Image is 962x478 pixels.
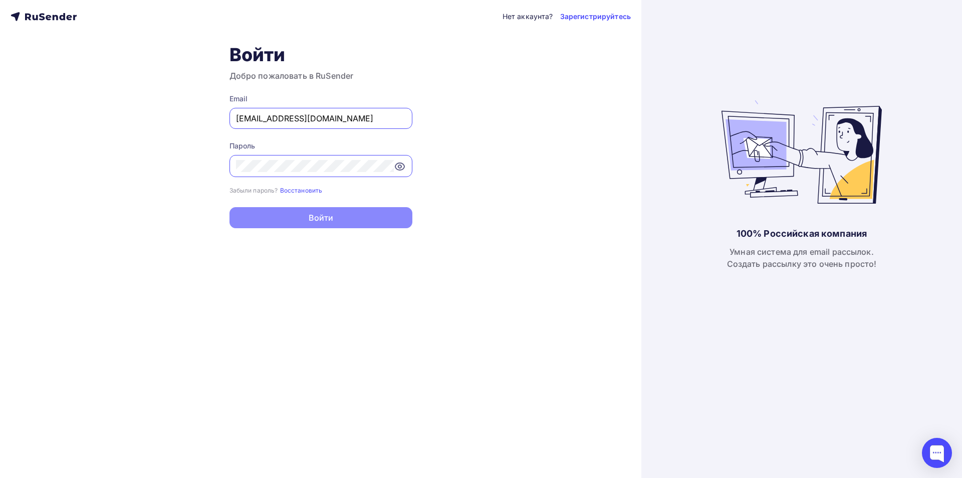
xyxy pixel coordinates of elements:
small: Забыли пароль? [229,187,278,194]
div: Пароль [229,141,412,151]
small: Восстановить [280,187,323,194]
div: Нет аккаунта? [503,12,553,22]
h3: Добро пожаловать в RuSender [229,70,412,82]
div: 100% Российская компания [737,228,867,240]
div: Email [229,94,412,104]
a: Зарегистрируйтесь [560,12,631,22]
button: Войти [229,207,412,228]
input: Укажите свой email [236,112,406,124]
a: Восстановить [280,186,323,194]
div: Умная система для email рассылок. Создать рассылку это очень просто! [727,246,877,270]
h1: Войти [229,44,412,66]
